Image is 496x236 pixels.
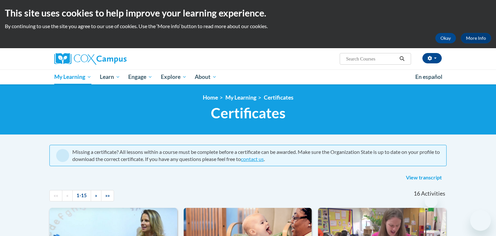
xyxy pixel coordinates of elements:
a: contact us [241,156,264,162]
a: End [101,190,114,201]
span: Certificates [211,104,285,122]
span: Explore [161,73,187,81]
span: About [195,73,217,81]
span: » [95,193,97,198]
button: Search [397,55,407,63]
span: My Learning [54,73,91,81]
a: Certificates [264,94,294,101]
a: Home [203,94,218,101]
a: Explore [157,70,191,84]
a: Begining [49,190,62,201]
a: Next [91,190,101,201]
button: Account Settings [422,53,442,63]
span: Engage [128,73,152,81]
a: 1-15 [72,190,91,201]
span: En español [415,73,442,80]
span: Activities [421,190,445,197]
div: Main menu [45,70,451,84]
a: About [191,70,221,84]
a: My Learning [225,94,256,101]
button: Okay [435,33,456,43]
a: More Info [461,33,491,43]
a: Cox Campus [54,53,177,65]
input: Search Courses [346,55,397,63]
a: Previous [62,190,73,201]
span: 16 [414,190,420,197]
a: En español [411,70,447,84]
iframe: Close message [425,195,438,208]
div: Missing a certificate? All lessons within a course must be complete before a certificate can be a... [72,148,440,163]
span: «« [54,193,58,198]
a: My Learning [50,70,96,84]
img: Cox Campus [54,53,127,65]
a: View transcript [401,173,447,183]
h2: This site uses cookies to help improve your learning experience. [5,6,491,19]
span: Learn [100,73,120,81]
iframe: Button to launch messaging window [470,210,491,231]
a: Engage [124,70,157,84]
p: By continuing to use the site you agree to our use of cookies. Use the ‘More info’ button to read... [5,23,491,30]
a: Learn [96,70,124,84]
span: »» [105,193,110,198]
span: « [66,193,68,198]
